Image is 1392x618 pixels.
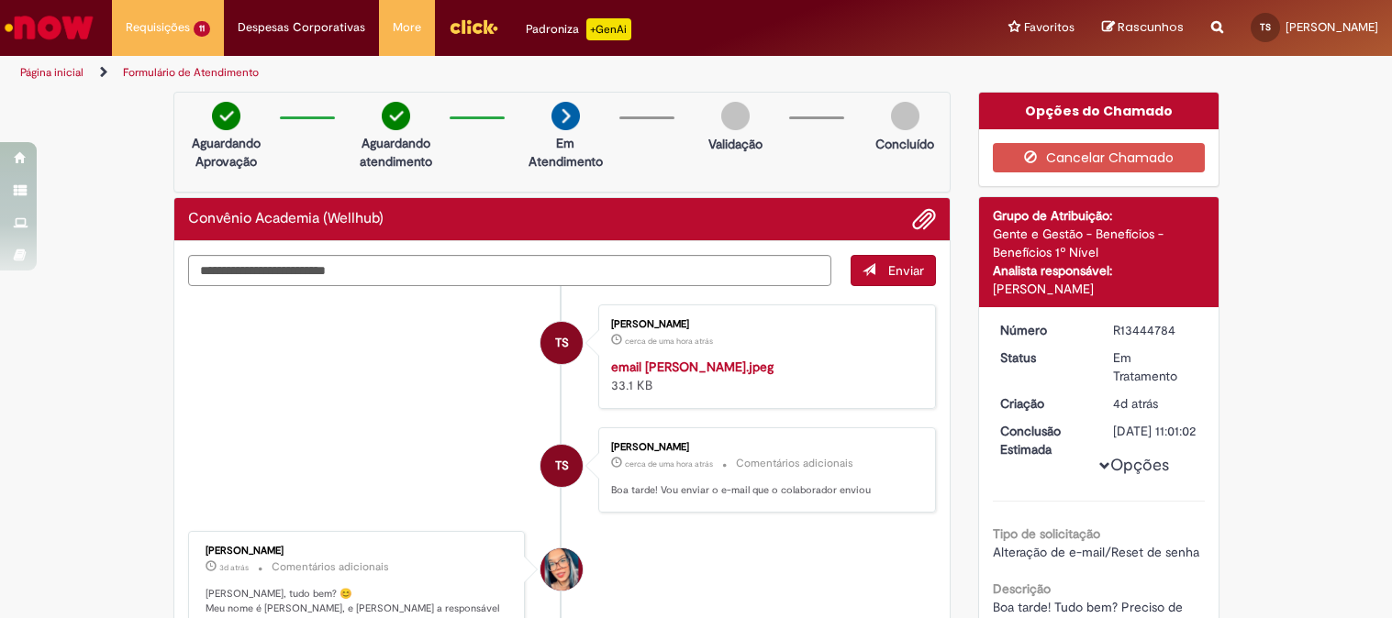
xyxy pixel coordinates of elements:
button: Cancelar Chamado [993,143,1205,172]
a: Página inicial [20,65,84,80]
p: Em Atendimento [521,134,610,171]
div: Thayna Oliveira Da Silva [540,322,583,364]
span: More [393,18,421,37]
div: Thayna Oliveira Da Silva [540,445,583,487]
a: email [PERSON_NAME].jpeg [611,359,774,375]
img: check-circle-green.png [382,102,410,130]
div: Padroniza [526,18,631,40]
span: Rascunhos [1118,18,1184,36]
span: TS [555,444,569,488]
img: ServiceNow [2,9,96,46]
textarea: Digite sua mensagem aqui... [188,255,832,286]
div: [DATE] 11:01:02 [1113,422,1198,440]
ul: Trilhas de página [14,56,914,90]
p: +GenAi [586,18,631,40]
img: arrow-next.png [551,102,580,130]
img: check-circle-green.png [212,102,240,130]
dt: Conclusão Estimada [986,422,1099,458]
span: Despesas Corporativas [238,18,365,37]
h2: Convênio Academia (Wellhub) Histórico de tíquete [188,211,384,227]
span: Requisições [126,18,190,37]
span: Favoritos [1024,18,1075,37]
div: Analista responsável: [993,261,1205,280]
time: 25/08/2025 14:55:05 [1113,395,1158,412]
button: Enviar [851,255,936,286]
div: Gente e Gestão - Benefícios - Benefícios 1º Nível [993,225,1205,261]
span: [PERSON_NAME] [1286,19,1378,35]
a: Formulário de Atendimento [123,65,259,80]
time: 28/08/2025 16:06:03 [625,336,713,347]
div: [PERSON_NAME] [993,280,1205,298]
div: R13444784 [1113,321,1198,339]
button: Adicionar anexos [912,207,936,231]
p: Concluído [875,135,934,153]
div: Opções do Chamado [979,93,1219,129]
dt: Número [986,321,1099,339]
span: TS [555,321,569,365]
small: Comentários adicionais [272,559,389,575]
small: Comentários adicionais [736,456,853,471]
p: Validação [708,135,763,153]
p: Boa tarde! Vou enviar o e-mail que o colaborador enviou [611,483,917,498]
time: 28/08/2025 16:05:52 [625,458,713,469]
b: Descrição [993,580,1051,597]
div: Em Tratamento [1113,348,1198,385]
img: click_logo_yellow_360x200.png [449,13,498,40]
span: Enviar [888,262,924,279]
p: Aguardando Aprovação [182,134,271,171]
span: 4d atrás [1113,395,1158,412]
div: [PERSON_NAME] [206,546,511,557]
div: [PERSON_NAME] [611,319,917,330]
img: img-circle-grey.png [721,102,750,130]
time: 26/08/2025 08:22:53 [219,562,249,573]
dt: Criação [986,394,1099,413]
span: 11 [194,21,210,37]
span: Alteração de e-mail/Reset de senha [993,544,1199,560]
span: cerca de uma hora atrás [625,458,713,469]
img: img-circle-grey.png [891,102,919,130]
div: Maira Priscila Da Silva Arnaldo [540,548,583,590]
a: Rascunhos [1102,19,1184,37]
b: Tipo de solicitação [993,525,1100,542]
span: 3d atrás [219,562,249,573]
div: Grupo de Atribuição: [993,206,1205,225]
div: [PERSON_NAME] [611,442,917,453]
div: 33.1 KB [611,358,917,394]
span: TS [1260,21,1271,33]
span: cerca de uma hora atrás [625,336,713,347]
dt: Status [986,348,1099,367]
p: Aguardando atendimento [351,134,440,171]
div: 25/08/2025 14:55:05 [1113,394,1198,413]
